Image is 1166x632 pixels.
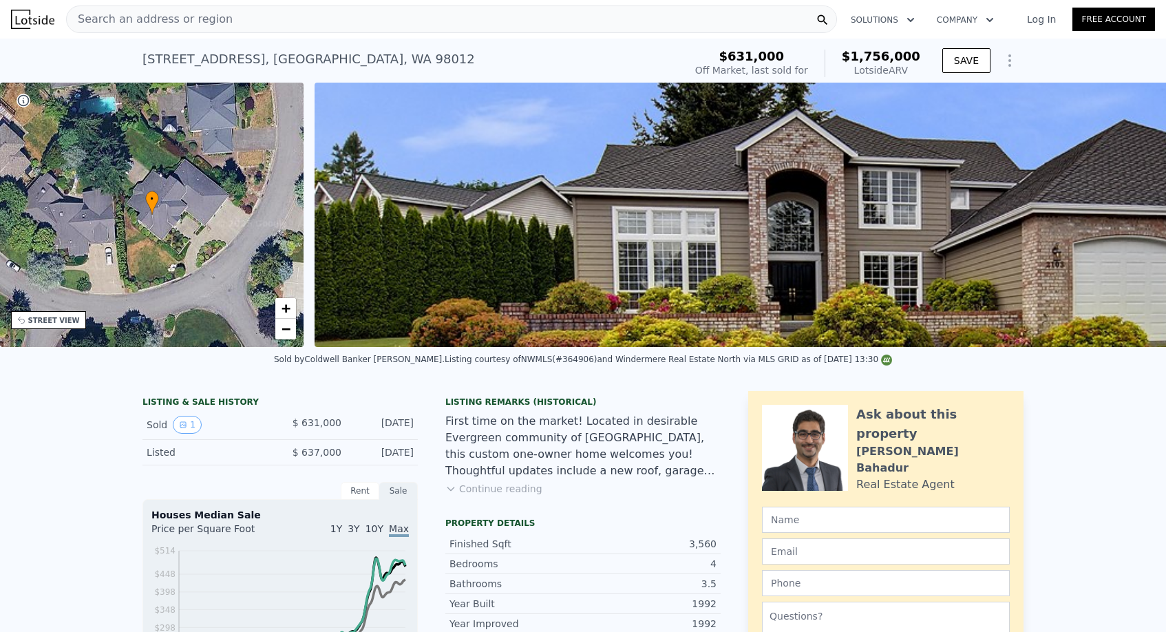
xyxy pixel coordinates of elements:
span: • [145,193,159,205]
span: $ 631,000 [293,417,341,428]
tspan: $514 [154,546,176,556]
div: Sold [147,416,269,434]
div: Off Market, last sold for [695,63,808,77]
tspan: $348 [154,605,176,615]
button: SAVE [942,48,990,73]
button: View historical data [173,416,202,434]
a: Zoom out [275,319,296,339]
div: Real Estate Agent [856,476,955,493]
span: $1,756,000 [842,49,920,63]
div: 1992 [583,617,717,631]
span: − [282,320,290,337]
div: Property details [445,518,721,529]
div: Listing courtesy of NWMLS (#364906) and Windermere Real Estate North via MLS GRID as of [DATE] 13:30 [445,355,892,364]
div: Bedrooms [449,557,583,571]
div: 3.5 [583,577,717,591]
span: $ 637,000 [293,447,341,458]
span: 3Y [348,523,359,534]
div: [DATE] [352,445,414,459]
div: 3,560 [583,537,717,551]
input: Email [762,538,1010,565]
div: Bathrooms [449,577,583,591]
div: Ask about this property [856,405,1010,443]
span: Max [389,523,409,537]
span: 10Y [365,523,383,534]
input: Phone [762,570,1010,596]
span: 1Y [330,523,342,534]
div: First time on the market! Located in desirable Evergreen community of [GEOGRAPHIC_DATA], this cus... [445,413,721,479]
img: NWMLS Logo [881,355,892,366]
div: Houses Median Sale [151,508,409,522]
a: Zoom in [275,298,296,319]
input: Name [762,507,1010,533]
img: Lotside [11,10,54,29]
tspan: $448 [154,569,176,579]
span: Search an address or region [67,11,233,28]
div: Finished Sqft [449,537,583,551]
div: Price per Square Foot [151,522,280,544]
div: Lotside ARV [842,63,920,77]
div: • [145,191,159,215]
tspan: $398 [154,587,176,597]
a: Log In [1010,12,1072,26]
span: $631,000 [719,49,785,63]
div: Listed [147,445,269,459]
div: LISTING & SALE HISTORY [142,397,418,410]
button: Solutions [840,8,926,32]
div: STREET VIEW [28,315,80,326]
button: Show Options [996,47,1024,74]
span: + [282,299,290,317]
div: Sale [379,482,418,500]
div: 4 [583,557,717,571]
button: Continue reading [445,482,542,496]
div: Year Built [449,597,583,611]
div: Sold by Coldwell Banker [PERSON_NAME] . [274,355,445,364]
div: [DATE] [352,416,414,434]
div: [PERSON_NAME] Bahadur [856,443,1010,476]
button: Company [926,8,1005,32]
div: [STREET_ADDRESS] , [GEOGRAPHIC_DATA] , WA 98012 [142,50,475,69]
a: Free Account [1072,8,1155,31]
div: Year Improved [449,617,583,631]
div: Listing Remarks (Historical) [445,397,721,408]
div: 1992 [583,597,717,611]
div: Rent [341,482,379,500]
